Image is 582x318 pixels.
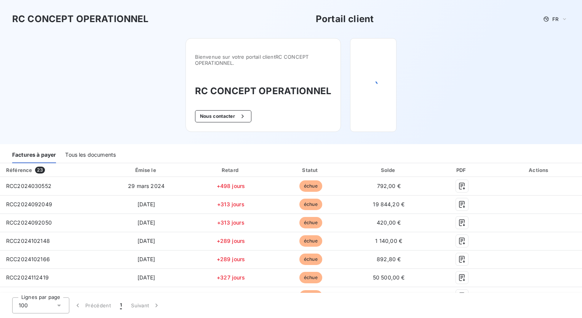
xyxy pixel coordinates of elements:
[6,256,50,262] span: RCC2024102166
[316,12,374,26] h3: Portail client
[375,238,402,244] span: 1 140,00 €
[273,166,349,174] div: Statut
[138,219,155,226] span: [DATE]
[299,272,322,283] span: échue
[115,297,126,313] button: 1
[217,274,245,281] span: +327 jours
[69,297,115,313] button: Précédent
[373,274,405,281] span: 50 500,00 €
[35,167,45,173] span: 23
[128,183,165,189] span: 29 mars 2024
[299,180,322,192] span: échue
[6,292,50,299] span: RCC2024112437
[299,290,322,302] span: échue
[498,166,580,174] div: Actions
[138,274,155,281] span: [DATE]
[352,166,426,174] div: Solde
[138,292,155,299] span: [DATE]
[217,201,245,207] span: +313 jours
[377,183,401,189] span: 792,00 €
[138,238,155,244] span: [DATE]
[126,297,165,313] button: Suivant
[373,201,405,207] span: 19 844,20 €
[217,256,245,262] span: +289 jours
[138,256,155,262] span: [DATE]
[6,183,51,189] span: RCC2024030552
[120,302,122,309] span: 1
[217,238,245,244] span: +289 jours
[217,292,245,299] span: +327 jours
[429,166,495,174] div: PDF
[377,256,401,262] span: 892,80 €
[12,147,56,163] div: Factures à payer
[377,219,401,226] span: 420,00 €
[217,219,245,226] span: +313 jours
[6,219,52,226] span: RCC2024092050
[6,238,50,244] span: RCC2024102148
[12,12,149,26] h3: RC CONCEPT OPERATIONNEL
[373,292,405,299] span: 14 904,00 €
[195,84,331,98] h3: RC CONCEPT OPERATIONNEL
[299,254,322,265] span: échue
[6,201,52,207] span: RCC2024092049
[195,54,331,66] span: Bienvenue sur votre portail client RC CONCEPT OPERATIONNEL .
[65,147,116,163] div: Tous les documents
[19,302,28,309] span: 100
[192,166,270,174] div: Retard
[299,199,322,210] span: échue
[299,217,322,228] span: échue
[6,167,32,173] div: Référence
[195,110,251,122] button: Nous contacter
[217,183,245,189] span: +498 jours
[552,16,558,22] span: FR
[104,166,189,174] div: Émise le
[138,201,155,207] span: [DATE]
[299,235,322,247] span: échue
[6,274,49,281] span: RCC2024112419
